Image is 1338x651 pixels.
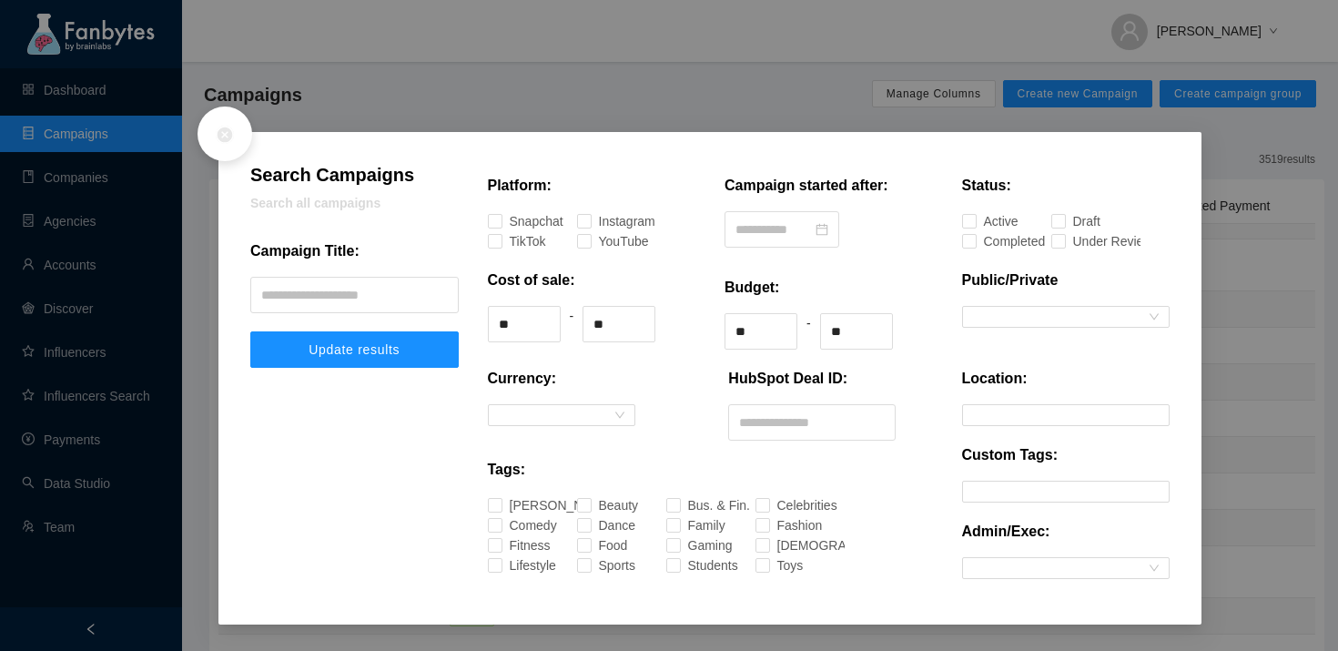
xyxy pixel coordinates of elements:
div: [PERSON_NAME] [510,495,544,515]
div: Comedy [510,515,525,535]
div: Family [688,515,701,535]
div: [DEMOGRAPHIC_DATA] [777,535,825,555]
p: Currency: [488,368,557,390]
div: Beauty [599,495,613,515]
div: Snapchat [510,211,528,231]
p: Search all campaigns [250,193,459,213]
div: YouTube [599,231,615,251]
div: - [806,313,811,350]
div: - [570,306,574,342]
div: Completed [984,231,1005,251]
div: Draft [1073,211,1082,231]
div: Toys [777,555,786,575]
div: Fashion [777,515,793,535]
div: Food [599,535,609,555]
div: Students [688,555,704,575]
span: close-circle [216,126,234,144]
p: Cost of sale: [488,270,575,291]
div: Lifestyle [510,555,525,575]
p: Campaign Title: [250,240,360,262]
div: Gaming [688,535,703,555]
button: Update results [250,331,459,368]
div: Sports [599,555,611,575]
p: Admin/Exec: [962,521,1050,543]
div: Instagram [599,211,618,231]
p: HubSpot Deal ID: [728,368,847,390]
div: Under Review [1073,231,1100,251]
p: Status: [962,175,1011,197]
div: Dance [599,515,611,535]
p: Platform: [488,175,552,197]
div: Bus. & Fin. [688,495,709,515]
div: Active [984,211,996,231]
p: Campaign started after: [725,175,888,197]
p: Tags: [488,459,525,481]
div: Celebrities [777,495,797,515]
p: Public/Private [962,270,1059,291]
div: Fitness [510,535,523,555]
div: TikTok [510,231,522,251]
p: Location: [962,368,1028,390]
p: Custom Tags: [962,444,1058,466]
p: Budget: [725,277,779,299]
